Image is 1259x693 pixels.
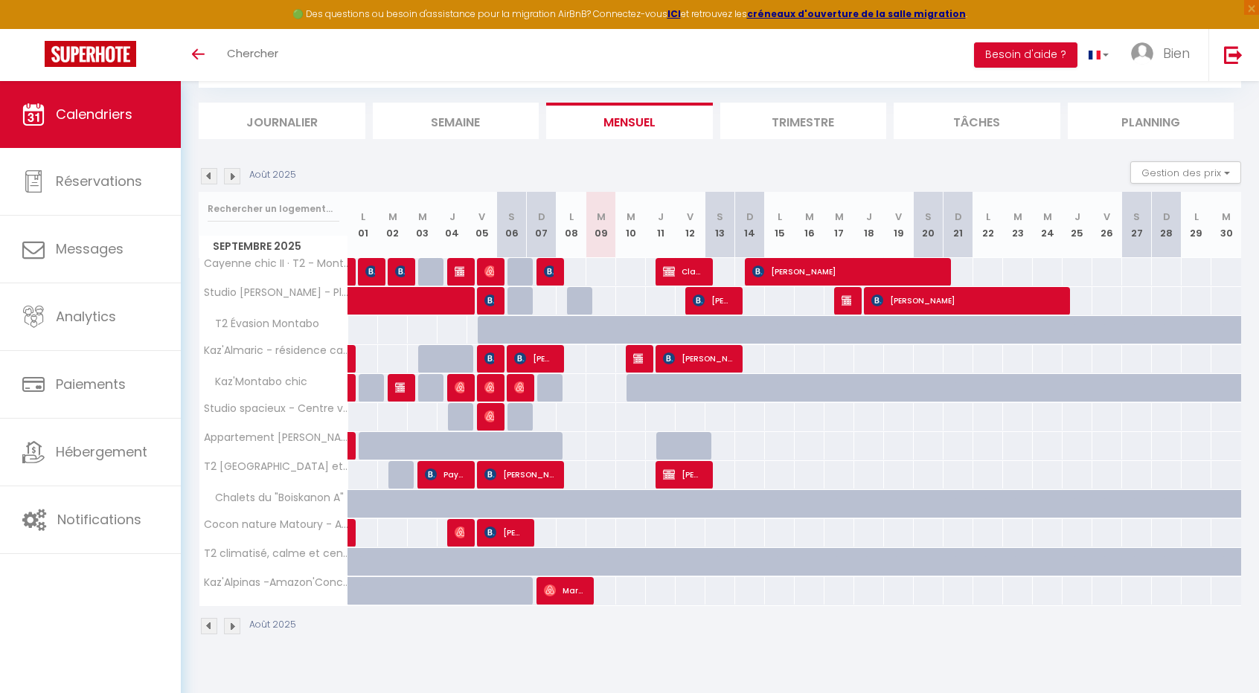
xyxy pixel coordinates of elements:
[484,257,494,286] span: [PERSON_NAME]
[348,432,356,460] a: Ok Invite
[778,210,782,224] abbr: L
[455,373,464,402] span: [PERSON_NAME]
[955,210,962,224] abbr: D
[705,192,735,258] th: 13
[646,192,676,258] th: 11
[455,257,464,286] span: [PERSON_NAME]
[557,192,586,258] th: 08
[514,344,554,373] span: [PERSON_NAME]
[569,210,574,224] abbr: L
[202,316,323,332] span: T2 Évasion Montabo
[455,518,464,547] span: [PERSON_NAME]
[973,192,1003,258] th: 22
[216,29,289,81] a: Chercher
[1120,29,1208,81] a: ... Bien
[747,7,966,20] a: créneaux d'ouverture de la salle migration
[202,345,350,356] span: Kaz'Almaric - résidence calme à [GEOGRAPHIC_DATA], proche plage et commerce
[616,192,646,258] th: 10
[484,286,494,315] span: [PERSON_NAME]
[667,7,681,20] a: ICI
[633,344,643,373] span: [PERSON_NAME]
[586,192,616,258] th: 09
[693,286,732,315] span: [PERSON_NAME]
[914,192,944,258] th: 20
[478,210,485,224] abbr: V
[56,172,142,190] span: Réservations
[348,258,356,286] a: [PERSON_NAME]
[202,403,350,414] span: Studio spacieux - Centre ville
[663,460,702,489] span: [PERSON_NAME]
[508,210,515,224] abbr: S
[1068,103,1234,139] li: Planning
[884,192,914,258] th: 19
[56,307,116,326] span: Analytics
[1194,210,1199,224] abbr: L
[1163,210,1170,224] abbr: D
[842,286,851,315] span: [PERSON_NAME]
[12,6,57,51] button: Ouvrir le widget de chat LiveChat
[871,286,1060,315] span: [PERSON_NAME]
[663,344,732,373] span: [PERSON_NAME]
[1130,161,1241,184] button: Gestion des prix
[894,103,1060,139] li: Tâches
[45,41,136,67] img: Super Booking
[1131,42,1153,65] img: ...
[395,373,405,402] span: [PERSON_NAME]
[835,210,844,224] abbr: M
[361,210,365,224] abbr: L
[449,210,455,224] abbr: J
[249,168,296,182] p: Août 2025
[514,373,524,402] span: Aimerica [PERSON_NAME]
[546,103,713,139] li: Mensuel
[378,192,408,258] th: 02
[795,192,824,258] th: 16
[866,210,872,224] abbr: J
[208,196,339,222] input: Rechercher un logement...
[202,461,350,472] span: T2 [GEOGRAPHIC_DATA] et restaurants
[854,192,884,258] th: 18
[56,105,132,123] span: Calendriers
[1152,192,1182,258] th: 28
[1092,192,1122,258] th: 26
[484,460,554,489] span: [PERSON_NAME]
[388,210,397,224] abbr: M
[56,375,126,393] span: Paiements
[895,210,902,224] abbr: V
[974,42,1077,68] button: Besoin d'aide ?
[805,210,814,224] abbr: M
[438,192,467,258] th: 04
[418,210,427,224] abbr: M
[348,345,356,373] a: Invite On
[1003,192,1033,258] th: 23
[1033,192,1063,258] th: 24
[202,258,350,269] span: Cayenne chic II · T2 - Montabo zen [PERSON_NAME] & Jardin
[1103,210,1110,224] abbr: V
[1182,192,1211,258] th: 29
[735,192,765,258] th: 14
[202,490,347,506] span: Chalets du "Boiskanon A"
[925,210,932,224] abbr: S
[57,510,141,529] span: Notifications
[249,618,296,632] p: Août 2025
[1074,210,1080,224] abbr: J
[1224,45,1243,64] img: logout
[365,257,375,286] span: [PERSON_NAME]
[227,45,278,61] span: Chercher
[202,548,350,559] span: T2 climatisé, calme et central à [GEOGRAPHIC_DATA]
[527,192,557,258] th: 07
[202,519,350,530] span: Cocon nature Matoury - Amazon'conciergerie
[1043,210,1052,224] abbr: M
[199,236,347,257] span: Septembre 2025
[1163,44,1190,62] span: Bien
[56,239,124,258] span: Messages
[944,192,973,258] th: 21
[1063,192,1092,258] th: 25
[395,257,405,286] span: [PERSON_NAME]
[484,373,494,402] span: [PERSON_NAME]
[663,257,702,286] span: Claussia Colassaint
[752,257,941,286] span: [PERSON_NAME]
[202,287,350,298] span: Studio [PERSON_NAME] - Plage
[425,460,464,489] span: Paye wiltord
[1133,210,1140,224] abbr: S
